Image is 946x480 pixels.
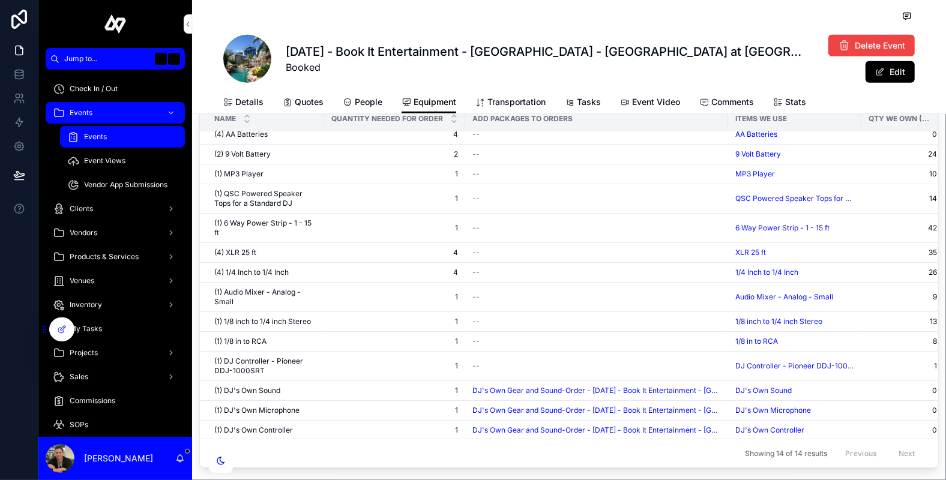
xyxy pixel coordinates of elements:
span: Check In / Out [70,84,118,94]
a: 24 [861,149,937,159]
span: Items we Use [735,114,787,124]
span: Stats [785,96,806,108]
a: 1 [331,425,458,435]
span: -- [472,194,480,203]
a: -- [472,169,721,179]
span: (4) AA Batteries [214,130,268,139]
span: 4 [331,248,458,257]
a: -- [472,130,721,139]
a: (1) DJ Controller - Pioneer DDJ-1000SRT [214,356,317,376]
span: K [169,54,179,64]
span: 42 [861,223,937,233]
span: 1/8 in to RCA [735,337,778,346]
span: My Tasks [70,324,102,334]
span: 26 [861,268,937,277]
span: 1 [331,194,458,203]
a: Details [223,91,264,115]
a: (1) DJ's Own Microphone [214,406,317,415]
a: 1 [331,169,458,179]
span: -- [472,169,480,179]
span: SOPs [70,420,88,430]
a: Event Video [620,91,680,115]
span: QSC Powered Speaker Tops for a Standard DJ [735,194,854,203]
a: 1 [331,317,458,326]
a: -- [472,292,721,302]
a: Audio Mixer - Analog - Small [735,292,854,302]
a: Quotes [283,91,324,115]
a: DJ's Own Gear and Sound-Order - [DATE] - Book It Entertainment - [GEOGRAPHIC_DATA] - [GEOGRAPHIC_... [472,425,721,435]
a: DJ's Own Sound [735,386,792,395]
a: 1 [331,361,458,371]
a: 4 [331,130,458,139]
a: Commissions [46,390,185,412]
a: (1) QSC Powered Speaker Tops for a Standard DJ [214,189,317,208]
a: DJ's Own Gear and Sound-Order - [DATE] - Book It Entertainment - [GEOGRAPHIC_DATA] - [GEOGRAPHIC_... [472,406,721,415]
a: Inventory [46,294,185,316]
span: Vendor App Submissions [84,180,167,190]
a: Tasks [565,91,601,115]
a: 6 Way Power Strip - 1 - 15 ft [735,223,854,233]
button: Delete Event [828,35,915,56]
span: 1 [331,337,458,346]
a: 0 [861,406,937,415]
a: XLR 25 ft [735,248,854,257]
span: 1/4 Inch to 1/4 Inch [735,268,798,277]
a: 35 [861,248,937,257]
span: 0 [861,386,937,395]
a: DJ's Own Microphone [735,406,854,415]
a: 1 [331,386,458,395]
a: Events [46,102,185,124]
a: Venues [46,270,185,292]
span: -- [472,149,480,159]
a: (1) DJ's Own Controller [214,425,317,435]
a: -- [472,317,721,326]
span: (1) 1/8 in to RCA [214,337,267,346]
span: -- [472,292,480,302]
a: Audio Mixer - Analog - Small [735,292,833,302]
a: Projects [46,342,185,364]
a: 13 [861,317,937,326]
span: Comments [711,96,754,108]
a: (1) 1/8 in to RCA [214,337,317,346]
span: 10 [861,169,937,179]
span: AA Batteries [735,130,777,139]
a: 1 [861,361,937,371]
span: (1) MP3 Player [214,169,264,179]
span: (1) 6 Way Power Strip - 1 - 15 ft [214,218,317,238]
a: (4) AA Batteries [214,130,317,139]
a: 1/4 Inch to 1/4 Inch [735,268,854,277]
a: DJ's Own Sound [735,386,854,395]
a: (4) XLR 25 ft [214,248,317,257]
span: 1 [331,223,458,233]
a: AA Batteries [735,130,854,139]
span: -- [472,248,480,257]
a: 4 [331,268,458,277]
span: Tasks [577,96,601,108]
span: Qty We Own (from Items we Use) [869,114,929,124]
span: DJ Controller - Pioneer DDJ-1000SRT [735,361,854,371]
a: (1) DJ's Own Sound [214,386,317,395]
span: Details [235,96,264,108]
a: 0 [861,425,937,435]
a: MP3 Player [735,169,854,179]
img: App logo [104,14,127,34]
a: (1) Audio Mixer - Analog - Small [214,287,317,307]
a: DJ's Own Gear and Sound-Order - [DATE] - Book It Entertainment - [GEOGRAPHIC_DATA] - [GEOGRAPHIC_... [472,386,721,395]
span: MP3 Player [735,169,775,179]
a: SOPs [46,414,185,436]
